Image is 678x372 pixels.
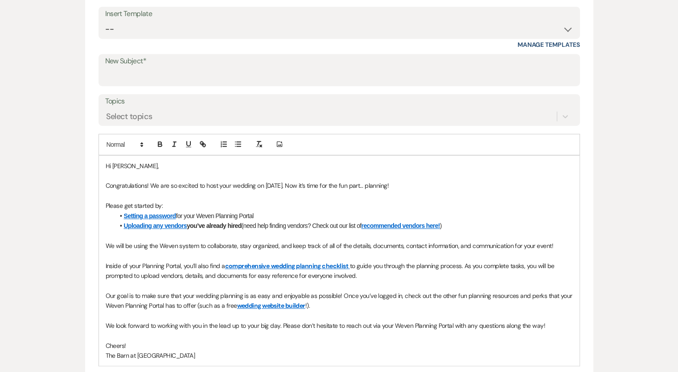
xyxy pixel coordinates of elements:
[362,222,440,229] a: recommended vendors here!
[106,241,573,251] p: We will be using the Weven system to collaborate, stay organized, and keep track of all of the de...
[124,212,176,219] a: Setting a password
[105,55,573,68] label: New Subject*
[225,262,270,270] a: comprehensive
[237,302,305,310] a: wedding website builder
[124,222,187,229] a: Uploading any vendors
[106,161,573,171] p: Hi [PERSON_NAME],
[106,181,573,190] p: Congratulations! We are so excited to host your wedding on [DATE]. Now it’s time for the fun part...
[106,201,573,211] p: Please get started by:
[105,8,573,21] div: Insert Template
[106,110,152,122] div: Select topics
[115,221,573,231] li: (need help finding vendors? Check out our list of )
[106,291,573,311] p: Our goal is to make sure that your wedding planning is as easy and enjoyable as possible! Once yo...
[106,351,573,360] p: The Barn at [GEOGRAPHIC_DATA]
[115,211,573,221] li: for your Weven Planning Portal
[124,222,242,229] strong: you’ve already hired
[105,95,573,108] label: Topics
[106,341,573,351] p: Cheers!
[271,262,348,270] a: wedding planning checklist
[106,261,573,281] p: Inside of your Planning Portal, you’ll also find a to guide you through the planning process. As ...
[518,41,580,49] a: Manage Templates
[106,321,573,331] p: We look forward to working with you in the lead up to your big day. Please don’t hesitate to reac...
